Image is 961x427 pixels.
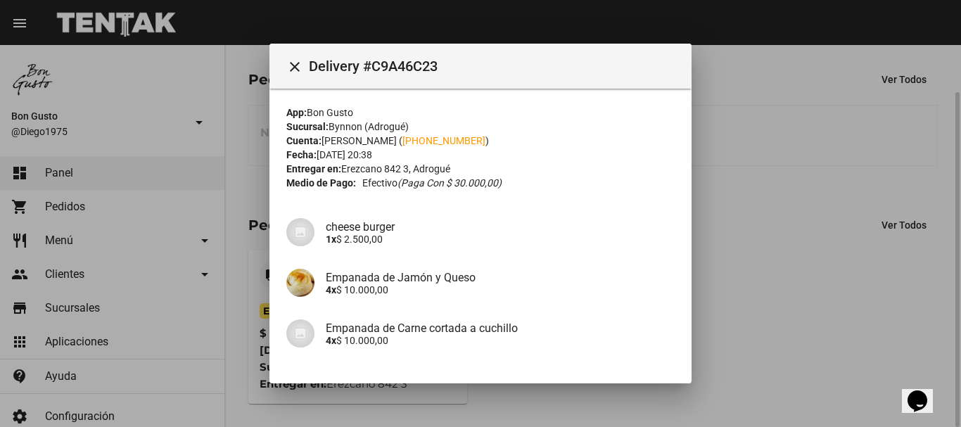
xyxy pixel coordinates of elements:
img: 5b7eafec-7107-4ae9-ad5c-64f5fde03882.jpg [286,269,314,297]
mat-icon: Cerrar [286,59,303,76]
span: Delivery #C9A46C23 [309,55,680,77]
b: 4x [326,284,336,295]
div: Bon Gusto [286,106,675,120]
a: [PHONE_NUMBER] [402,135,485,146]
strong: Fecha: [286,149,317,160]
strong: App: [286,107,307,118]
strong: Sucursal: [286,121,329,132]
strong: Entregar en: [286,163,341,174]
img: 07c47add-75b0-4ce5-9aba-194f44787723.jpg [286,218,314,246]
strong: Medio de Pago: [286,176,356,190]
i: (Paga con $ 30.000,00) [397,177,502,189]
div: [DATE] 20:38 [286,148,675,162]
p: $ 10.000,00 [326,284,675,295]
strong: Cuenta: [286,135,322,146]
div: Erezcano 842 3, Adrogué [286,162,675,176]
div: Bynnon (Adrogué) [286,120,675,134]
iframe: chat widget [902,371,947,413]
b: 1x [326,234,336,245]
b: 4x [326,335,336,346]
h4: Empanada de Jamón y Queso [326,271,675,284]
div: [PERSON_NAME] ( ) [286,134,675,148]
p: $ 10.000,00 [326,335,675,346]
button: Cerrar [281,52,309,80]
p: $ 2.500,00 [326,234,675,245]
h4: Empanada de Carne cortada a cuchillo [326,321,675,335]
h4: cheese burger [326,220,675,234]
img: 07c47add-75b0-4ce5-9aba-194f44787723.jpg [286,319,314,348]
span: Efectivo [362,176,502,190]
